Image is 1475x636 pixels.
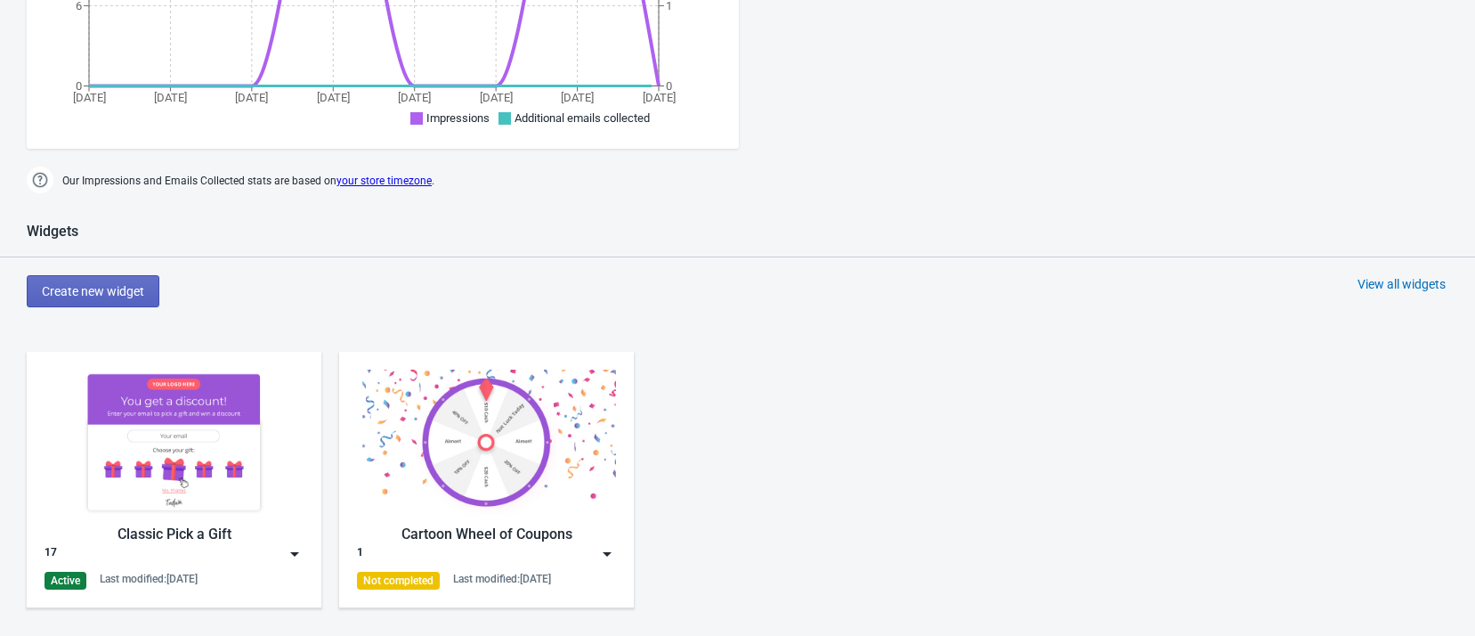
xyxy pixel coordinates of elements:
[45,524,304,545] div: Classic Pick a Gift
[1357,275,1446,293] div: View all widgets
[286,545,304,563] img: dropdown.png
[42,284,144,298] span: Create new widget
[62,167,434,196] span: Our Impressions and Emails Collected stats are based on .
[27,167,53,193] img: help.png
[100,572,198,586] div: Last modified: [DATE]
[45,370,304,515] img: gift_game.jpg
[357,370,616,515] img: cartoon_game.jpg
[73,91,106,104] tspan: [DATE]
[357,524,616,545] div: Cartoon Wheel of Coupons
[515,111,650,125] span: Additional emails collected
[480,91,513,104] tspan: [DATE]
[1400,565,1457,618] iframe: chat widget
[426,111,490,125] span: Impressions
[643,91,676,104] tspan: [DATE]
[561,91,594,104] tspan: [DATE]
[336,175,432,187] a: your store timezone
[76,79,82,93] tspan: 0
[235,91,268,104] tspan: [DATE]
[357,545,363,563] div: 1
[398,91,431,104] tspan: [DATE]
[357,572,440,590] div: Not completed
[45,545,57,563] div: 17
[27,275,159,307] button: Create new widget
[317,91,350,104] tspan: [DATE]
[45,572,86,590] div: Active
[666,79,672,93] tspan: 0
[598,545,616,563] img: dropdown.png
[154,91,187,104] tspan: [DATE]
[453,572,551,586] div: Last modified: [DATE]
